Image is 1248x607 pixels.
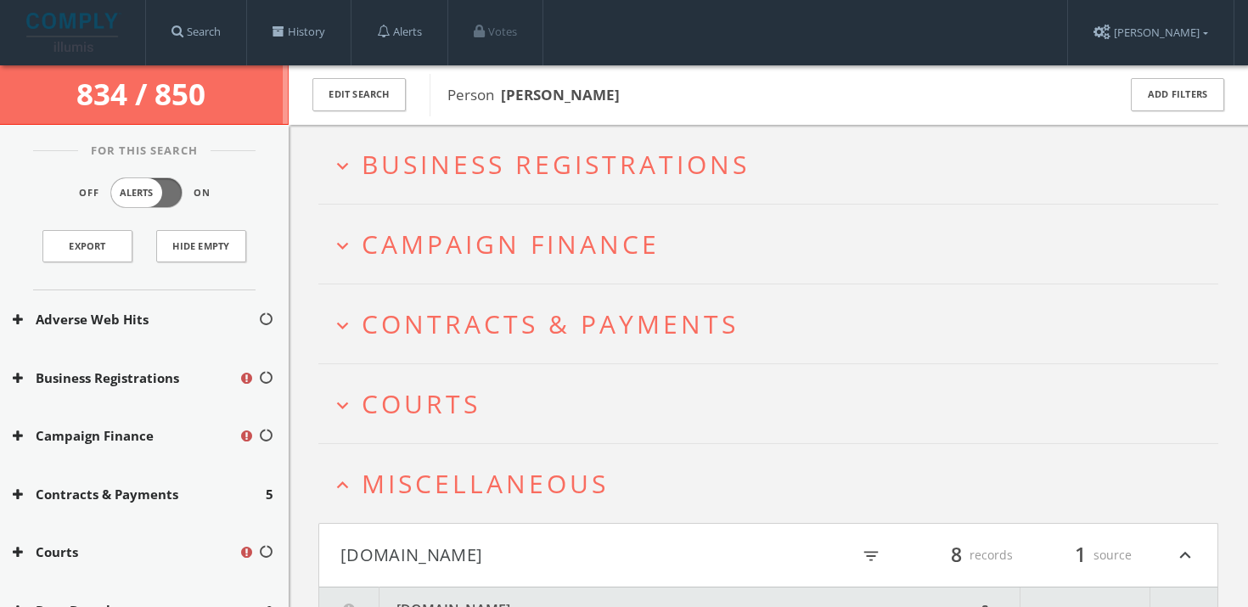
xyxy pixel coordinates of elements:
[862,547,880,565] i: filter_list
[13,542,239,562] button: Courts
[312,78,406,111] button: Edit Search
[331,155,354,177] i: expand_more
[26,13,121,52] img: illumis
[13,368,239,388] button: Business Registrations
[194,186,211,200] span: On
[76,74,212,114] span: 834 / 850
[1174,541,1196,570] i: expand_less
[447,85,620,104] span: Person
[1131,78,1224,111] button: Add Filters
[13,426,239,446] button: Campaign Finance
[911,541,1013,570] div: records
[362,227,660,261] span: Campaign Finance
[331,394,354,417] i: expand_more
[362,386,481,421] span: Courts
[501,85,620,104] b: [PERSON_NAME]
[340,541,768,570] button: [DOMAIN_NAME]
[331,469,1218,497] button: expand_lessMiscellaneous
[1030,541,1132,570] div: source
[362,147,750,182] span: Business Registrations
[362,466,609,501] span: Miscellaneous
[362,306,739,341] span: Contracts & Payments
[331,474,354,497] i: expand_less
[331,150,1218,178] button: expand_moreBusiness Registrations
[331,310,1218,338] button: expand_moreContracts & Payments
[1067,540,1093,570] span: 1
[13,485,266,504] button: Contracts & Payments
[42,230,132,262] a: Export
[943,540,970,570] span: 8
[78,143,211,160] span: For This Search
[331,234,354,257] i: expand_more
[331,390,1218,418] button: expand_moreCourts
[13,310,258,329] button: Adverse Web Hits
[331,230,1218,258] button: expand_moreCampaign Finance
[331,314,354,337] i: expand_more
[266,485,273,504] span: 5
[156,230,246,262] button: Hide Empty
[79,186,99,200] span: Off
